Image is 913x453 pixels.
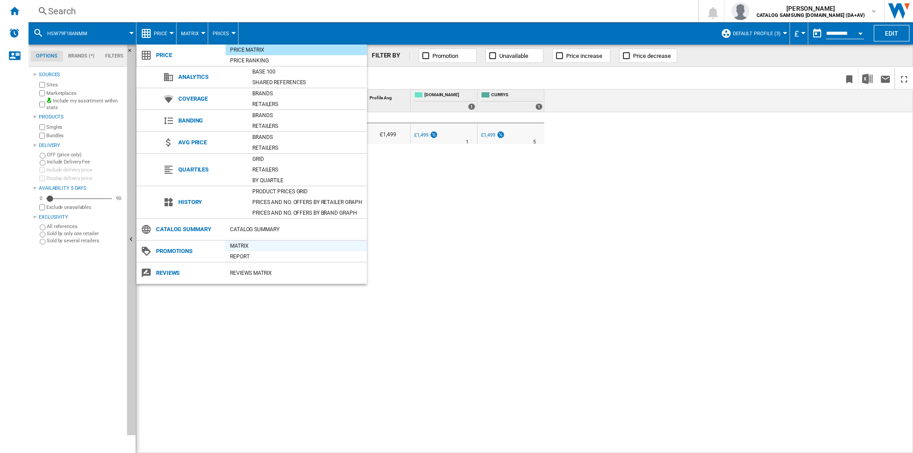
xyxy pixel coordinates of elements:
[226,252,367,261] div: Report
[174,114,248,127] span: Banding
[152,49,226,61] span: Price
[152,223,226,236] span: Catalog Summary
[174,163,248,176] span: Quartiles
[248,143,367,152] div: Retailers
[226,269,367,278] div: REVIEWS Matrix
[248,78,367,87] div: Shared references
[248,165,367,174] div: Retailers
[248,122,367,131] div: Retailers
[248,89,367,98] div: Brands
[248,111,367,120] div: Brands
[248,208,367,217] div: Prices and No. offers by brand graph
[226,241,367,250] div: Matrix
[174,136,248,149] span: Avg price
[248,176,367,185] div: By quartile
[248,133,367,142] div: Brands
[226,45,367,54] div: Price Matrix
[248,67,367,76] div: Base 100
[248,198,367,207] div: Prices and No. offers by retailer graph
[174,196,248,208] span: History
[152,245,226,257] span: Promotions
[226,225,367,234] div: Catalog Summary
[248,100,367,109] div: Retailers
[174,93,248,105] span: Coverage
[152,267,226,279] span: Reviews
[226,56,367,65] div: Price Ranking
[248,155,367,163] div: Grid
[248,187,367,196] div: Product prices grid
[174,71,248,83] span: Analytics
